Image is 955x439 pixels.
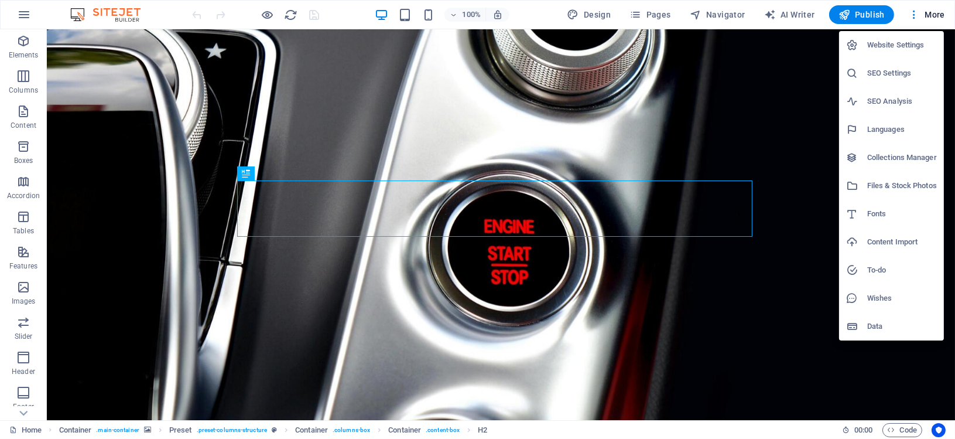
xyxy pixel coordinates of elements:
h6: Data [867,319,937,333]
h6: To-do [867,263,937,277]
h6: Languages [867,122,937,137]
h6: Fonts [867,207,937,221]
h6: SEO Settings [867,66,937,80]
h6: Files & Stock Photos [867,179,937,193]
h6: Wishes [867,291,937,305]
h6: Content Import [867,235,937,249]
h6: SEO Analysis [867,94,937,108]
h6: Website Settings [867,38,937,52]
h6: Collections Manager [867,151,937,165]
